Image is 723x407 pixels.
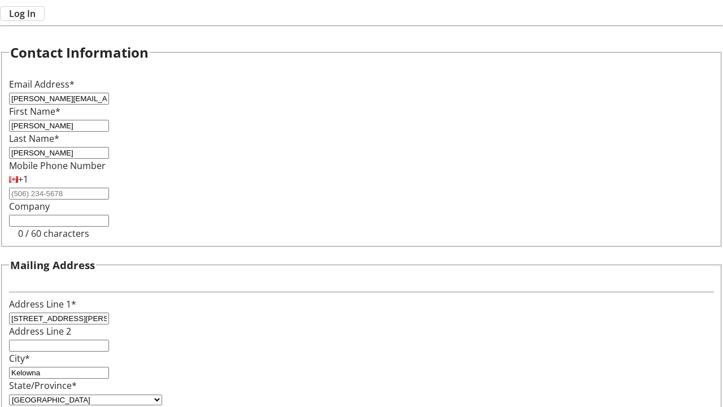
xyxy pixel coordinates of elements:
[9,78,75,90] label: Email Address*
[9,200,50,213] label: Company
[9,367,109,379] input: City
[10,257,95,273] h3: Mailing Address
[9,105,60,118] label: First Name*
[9,159,106,172] label: Mobile Phone Number
[9,313,109,324] input: Address
[9,325,71,337] label: Address Line 2
[9,188,109,200] input: (506) 234-5678
[10,42,149,63] h2: Contact Information
[9,132,59,145] label: Last Name*
[9,298,76,310] label: Address Line 1*
[9,7,36,20] span: Log In
[9,352,30,365] label: City*
[18,227,89,240] tr-character-limit: 0 / 60 characters
[9,379,77,392] label: State/Province*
